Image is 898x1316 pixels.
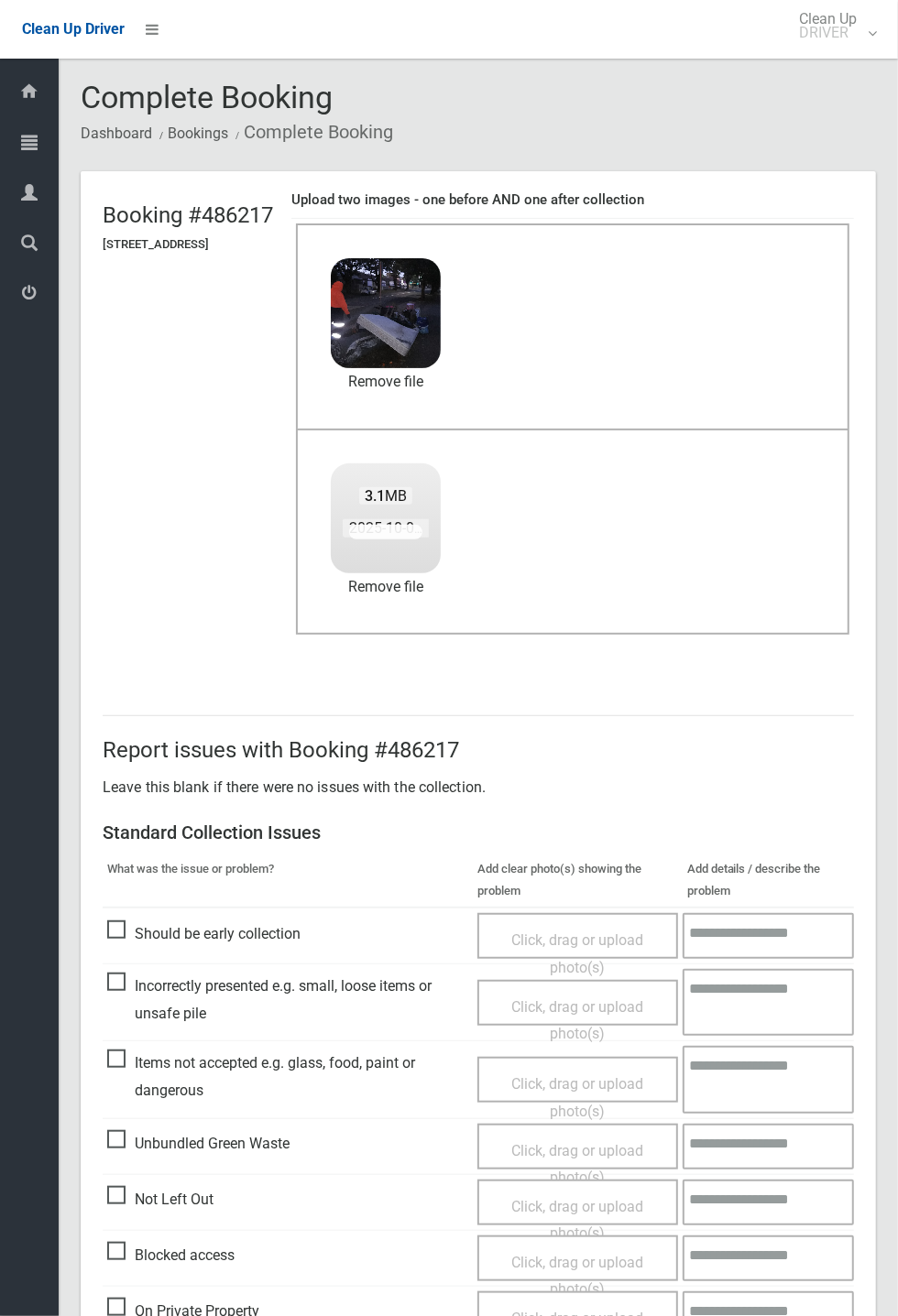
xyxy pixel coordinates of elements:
[291,192,854,208] h4: Upload two images - one before AND one after collection
[511,1142,643,1187] span: Click, drag or upload photo(s)
[107,1050,468,1104] span: Items not accepted e.g. glass, food, paint or dangerous
[168,125,228,142] a: Bookings
[231,115,393,149] li: Complete Booking
[107,1242,235,1269] span: Blocked access
[107,1130,290,1158] span: Unbundled Green Waste
[511,931,643,976] span: Click, drag or upload photo(s)
[103,238,273,251] h5: [STREET_ADDRESS]
[103,822,854,843] h3: Standard Collection Issues
[81,125,152,142] a: Dashboard
[22,16,125,43] a: Clean Up Driver
[107,920,301,948] span: Should be early collection
[511,998,643,1043] span: Click, drag or upload photo(s)
[103,854,473,908] th: What was the issue or problem?
[81,79,333,115] span: Complete Booking
[511,1075,643,1120] span: Click, drag or upload photo(s)
[107,973,468,1027] span: Incorrectly presented e.g. small, loose items or unsafe pile
[473,854,683,908] th: Add clear photo(s) showing the problem
[365,487,385,505] strong: 3.1
[331,368,441,396] a: Remove file
[511,1198,643,1243] span: Click, drag or upload photo(s)
[799,26,857,39] small: DRIVER
[511,1254,643,1299] span: Click, drag or upload photo(s)
[683,854,854,908] th: Add details / describe the problem
[103,203,273,227] h2: Booking #486217
[22,20,125,38] span: Clean Up Driver
[790,12,875,39] span: Clean Up
[103,738,854,762] h2: Report issues with Booking #486217
[359,487,413,505] span: MB
[107,1186,214,1213] span: Not Left Out
[331,573,441,601] a: Remove file
[103,774,854,801] p: Leave this blank if there were no issues with the collection.
[343,518,667,538] span: 2025-10-0305.19.451797716351423815144.jpg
